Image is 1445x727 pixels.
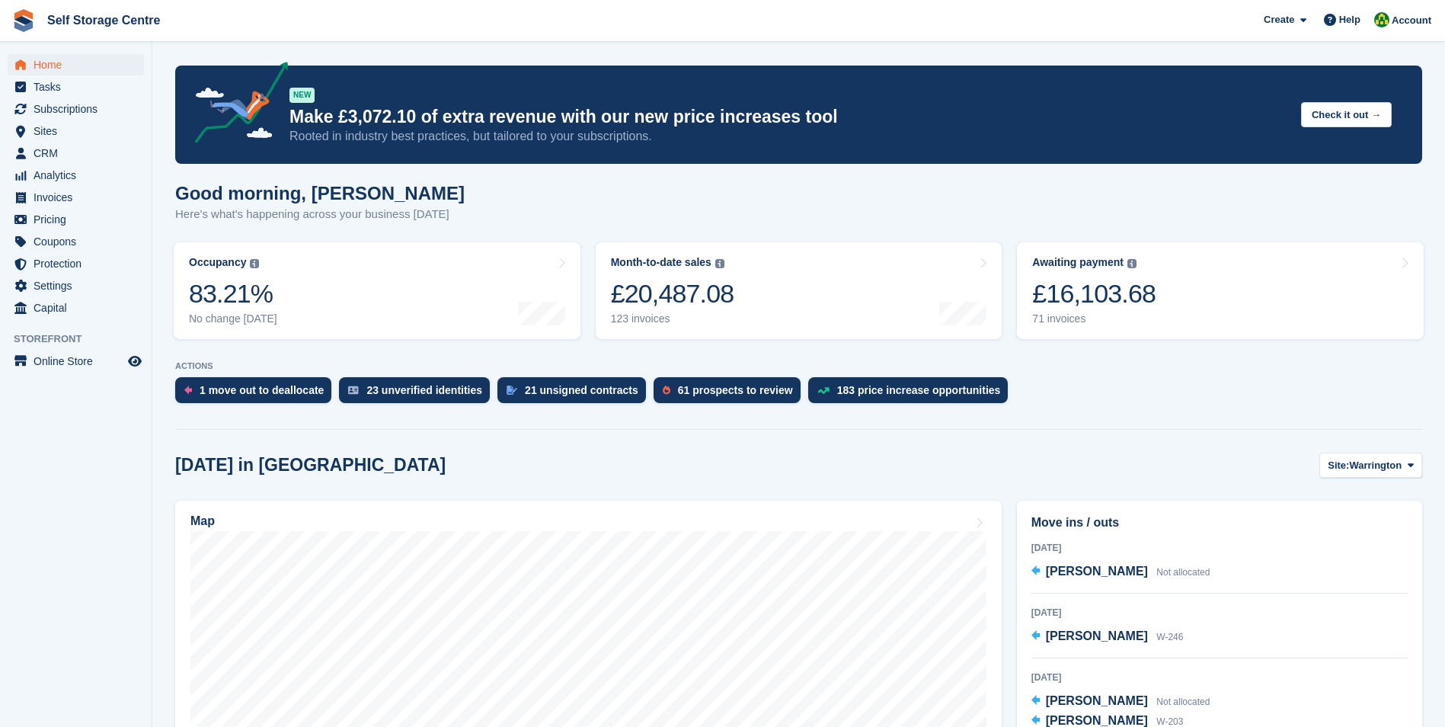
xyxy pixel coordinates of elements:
span: Invoices [34,187,125,208]
a: Occupancy 83.21% No change [DATE] [174,242,580,339]
div: Occupancy [189,256,246,269]
div: 71 invoices [1032,312,1156,325]
a: [PERSON_NAME] W-246 [1031,627,1184,647]
img: price_increase_opportunities-93ffe204e8149a01c8c9dc8f82e8f89637d9d84a8eef4429ea346261dce0b2c0.svg [817,387,830,394]
span: Warrington [1349,458,1402,473]
span: Site: [1328,458,1349,473]
span: Protection [34,253,125,274]
span: Sites [34,120,125,142]
p: Make £3,072.10 of extra revenue with our new price increases tool [289,106,1289,128]
a: menu [8,98,144,120]
span: Online Store [34,351,125,372]
span: Pricing [34,209,125,230]
span: Subscriptions [34,98,125,120]
img: verify_identity-adf6edd0f0f0b5bbfe63781bf79b02c33cf7c696d77639b501bdc392416b5a36.svg [348,386,359,395]
button: Site: Warrington [1319,453,1422,478]
span: W-246 [1156,632,1183,642]
span: Account [1392,13,1431,28]
img: contract_signature_icon-13c848040528278c33f63329250d36e43548de30e8caae1d1a13099fd9432cc5.svg [507,386,517,395]
a: menu [8,231,144,252]
img: price-adjustments-announcement-icon-8257ccfd72463d97f412b2fc003d46551f7dbcb40ab6d574587a9cd5c0d94... [182,62,289,149]
div: 23 unverified identities [366,384,482,396]
span: [PERSON_NAME] [1046,694,1148,707]
a: menu [8,209,144,230]
div: Awaiting payment [1032,256,1124,269]
img: prospect-51fa495bee0391a8d652442698ab0144808aea92771e9ea1ae160a38d050c398.svg [663,386,670,395]
p: Here's what's happening across your business [DATE] [175,206,465,223]
a: 1 move out to deallocate [175,377,339,411]
div: 83.21% [189,278,277,309]
img: icon-info-grey-7440780725fd019a000dd9b08b2336e03edf1995a4989e88bcd33f0948082b44.svg [1127,259,1136,268]
span: Home [34,54,125,75]
div: [DATE] [1031,541,1408,555]
img: icon-info-grey-7440780725fd019a000dd9b08b2336e03edf1995a4989e88bcd33f0948082b44.svg [715,259,724,268]
h2: Map [190,514,215,528]
a: 23 unverified identities [339,377,497,411]
a: Awaiting payment £16,103.68 71 invoices [1017,242,1424,339]
button: Check it out → [1301,102,1392,127]
p: Rooted in industry best practices, but tailored to your subscriptions. [289,128,1289,145]
span: Storefront [14,331,152,347]
h2: [DATE] in [GEOGRAPHIC_DATA] [175,455,446,476]
span: Not allocated [1156,567,1210,578]
a: menu [8,165,144,186]
span: Capital [34,297,125,319]
img: icon-info-grey-7440780725fd019a000dd9b08b2336e03edf1995a4989e88bcd33f0948082b44.svg [250,259,259,268]
div: 21 unsigned contracts [525,384,638,396]
a: [PERSON_NAME] Not allocated [1031,692,1210,712]
span: Not allocated [1156,697,1210,707]
a: 183 price increase opportunities [808,377,1016,411]
a: menu [8,351,144,372]
span: [PERSON_NAME] [1046,714,1148,727]
a: menu [8,253,144,274]
div: 123 invoices [611,312,734,325]
div: £16,103.68 [1032,278,1156,309]
p: ACTIONS [175,361,1422,371]
a: menu [8,54,144,75]
img: Diane Williams [1374,12,1389,27]
a: 61 prospects to review [654,377,808,411]
a: Month-to-date sales £20,487.08 123 invoices [596,242,1002,339]
div: No change [DATE] [189,312,277,325]
a: menu [8,143,144,164]
div: 61 prospects to review [678,384,793,396]
h2: Move ins / outs [1031,514,1408,532]
span: Settings [34,275,125,296]
span: Coupons [34,231,125,252]
div: [DATE] [1031,671,1408,684]
a: 21 unsigned contracts [497,377,654,411]
span: W-203 [1156,716,1183,727]
span: Help [1339,12,1360,27]
span: Analytics [34,165,125,186]
span: Tasks [34,76,125,98]
a: menu [8,120,144,142]
div: Month-to-date sales [611,256,711,269]
span: Create [1264,12,1294,27]
div: 1 move out to deallocate [200,384,324,396]
a: Self Storage Centre [41,8,166,33]
img: move_outs_to_deallocate_icon-f764333ba52eb49d3ac5e1228854f67142a1ed5810a6f6cc68b1a99e826820c5.svg [184,386,192,395]
img: stora-icon-8386f47178a22dfd0bd8f6a31ec36ba5ce8667c1dd55bd0f319d3a0aa187defe.svg [12,9,35,32]
div: [DATE] [1031,606,1408,620]
h1: Good morning, [PERSON_NAME] [175,183,465,203]
a: Preview store [126,352,144,370]
a: menu [8,297,144,319]
span: [PERSON_NAME] [1046,565,1148,578]
div: 183 price increase opportunities [837,384,1001,396]
a: menu [8,187,144,208]
div: NEW [289,88,315,103]
a: menu [8,76,144,98]
a: menu [8,275,144,296]
div: £20,487.08 [611,278,734,309]
span: CRM [34,143,125,164]
a: [PERSON_NAME] Not allocated [1031,562,1210,582]
span: [PERSON_NAME] [1046,629,1148,642]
